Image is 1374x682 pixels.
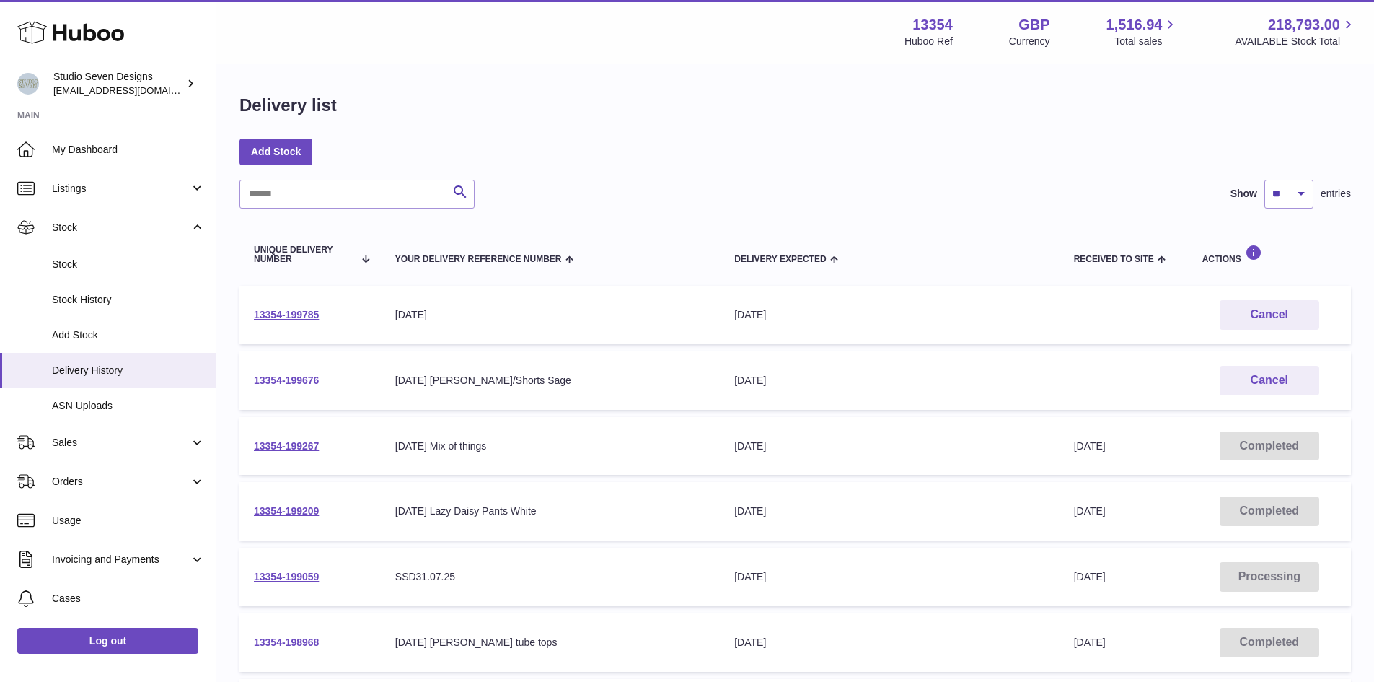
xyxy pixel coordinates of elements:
[1202,245,1336,264] div: Actions
[254,637,319,648] a: 13354-198968
[53,84,212,96] span: [EMAIL_ADDRESS][DOMAIN_NAME]
[395,504,705,518] div: [DATE] Lazy Daisy Pants White
[254,571,319,582] a: 13354-199059
[1074,637,1106,648] span: [DATE]
[1018,15,1049,35] strong: GBP
[52,221,190,235] span: Stock
[395,374,705,388] div: [DATE] [PERSON_NAME]/Shorts Sage
[1074,440,1106,452] span: [DATE]
[395,255,562,264] span: Your Delivery Reference Number
[254,245,353,264] span: Unique Delivery Number
[1235,35,1357,48] span: AVAILABLE Stock Total
[1114,35,1179,48] span: Total sales
[1009,35,1050,48] div: Currency
[254,375,319,386] a: 13354-199676
[52,399,205,413] span: ASN Uploads
[239,94,337,117] h1: Delivery list
[1220,300,1319,330] button: Cancel
[734,504,1044,518] div: [DATE]
[52,258,205,271] span: Stock
[239,139,312,165] a: Add Stock
[52,182,190,196] span: Listings
[1106,15,1179,48] a: 1,516.94 Total sales
[1321,187,1351,201] span: entries
[1268,15,1340,35] span: 218,793.00
[1074,571,1106,582] span: [DATE]
[52,143,205,157] span: My Dashboard
[395,570,705,584] div: SSD31.07.25
[17,628,198,654] a: Log out
[734,374,1044,388] div: [DATE]
[734,570,1044,584] div: [DATE]
[1220,366,1319,395] button: Cancel
[904,35,953,48] div: Huboo Ref
[52,436,190,450] span: Sales
[17,73,39,95] img: contact.studiosevendesigns@gmail.com
[52,328,205,342] span: Add Stock
[734,255,826,264] span: Delivery Expected
[1230,187,1257,201] label: Show
[52,514,205,528] span: Usage
[1106,15,1163,35] span: 1,516.94
[395,308,705,322] div: [DATE]
[254,440,319,452] a: 13354-199267
[52,364,205,377] span: Delivery History
[53,70,183,97] div: Studio Seven Designs
[734,636,1044,650] div: [DATE]
[254,505,319,517] a: 13354-199209
[395,440,705,453] div: [DATE] Mix of things
[52,592,205,606] span: Cases
[1235,15,1357,48] a: 218,793.00 AVAILABLE Stock Total
[1074,255,1154,264] span: Received to Site
[52,475,190,489] span: Orders
[912,15,953,35] strong: 13354
[734,308,1044,322] div: [DATE]
[1074,505,1106,517] span: [DATE]
[395,636,705,650] div: [DATE] [PERSON_NAME] tube tops
[254,309,319,320] a: 13354-199785
[734,440,1044,453] div: [DATE]
[52,553,190,567] span: Invoicing and Payments
[52,293,205,307] span: Stock History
